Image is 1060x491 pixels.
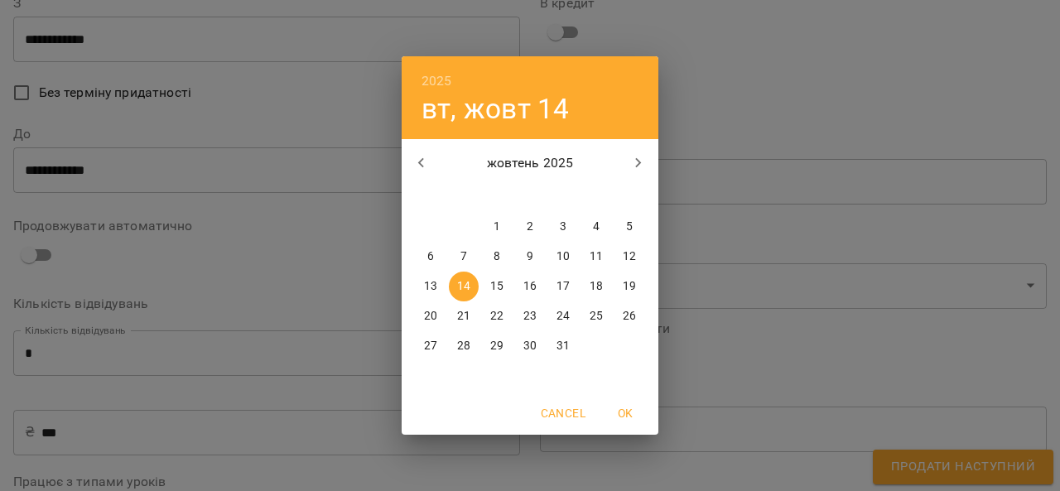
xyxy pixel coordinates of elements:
[515,272,545,301] button: 16
[482,187,512,204] span: ср
[449,272,479,301] button: 14
[416,301,446,331] button: 20
[457,308,470,325] p: 21
[590,248,603,265] p: 11
[556,338,570,354] p: 31
[422,70,452,93] button: 2025
[482,212,512,242] button: 1
[581,272,611,301] button: 18
[515,331,545,361] button: 30
[457,338,470,354] p: 28
[515,212,545,242] button: 2
[556,248,570,265] p: 10
[424,338,437,354] p: 27
[599,398,652,428] button: OK
[482,301,512,331] button: 22
[424,278,437,295] p: 13
[623,308,636,325] p: 26
[556,308,570,325] p: 24
[523,278,537,295] p: 16
[416,187,446,204] span: пн
[422,92,570,126] button: вт, жовт 14
[527,248,533,265] p: 9
[548,187,578,204] span: пт
[490,338,503,354] p: 29
[424,308,437,325] p: 20
[449,331,479,361] button: 28
[590,278,603,295] p: 18
[490,278,503,295] p: 15
[441,153,619,173] p: жовтень 2025
[534,398,592,428] button: Cancel
[515,242,545,272] button: 9
[581,212,611,242] button: 4
[626,219,633,235] p: 5
[614,187,644,204] span: нд
[614,242,644,272] button: 12
[581,187,611,204] span: сб
[416,272,446,301] button: 13
[614,212,644,242] button: 5
[416,242,446,272] button: 6
[623,278,636,295] p: 19
[494,219,500,235] p: 1
[457,278,470,295] p: 14
[605,403,645,423] span: OK
[560,219,566,235] p: 3
[482,242,512,272] button: 8
[548,331,578,361] button: 31
[515,187,545,204] span: чт
[515,301,545,331] button: 23
[523,338,537,354] p: 30
[623,248,636,265] p: 12
[416,331,446,361] button: 27
[614,272,644,301] button: 19
[494,248,500,265] p: 8
[548,272,578,301] button: 17
[449,301,479,331] button: 21
[556,278,570,295] p: 17
[460,248,467,265] p: 7
[523,308,537,325] p: 23
[581,301,611,331] button: 25
[490,308,503,325] p: 22
[548,301,578,331] button: 24
[482,272,512,301] button: 15
[590,308,603,325] p: 25
[581,242,611,272] button: 11
[541,403,585,423] span: Cancel
[548,242,578,272] button: 10
[449,242,479,272] button: 7
[449,187,479,204] span: вт
[593,219,600,235] p: 4
[482,331,512,361] button: 29
[427,248,434,265] p: 6
[548,212,578,242] button: 3
[527,219,533,235] p: 2
[614,301,644,331] button: 26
